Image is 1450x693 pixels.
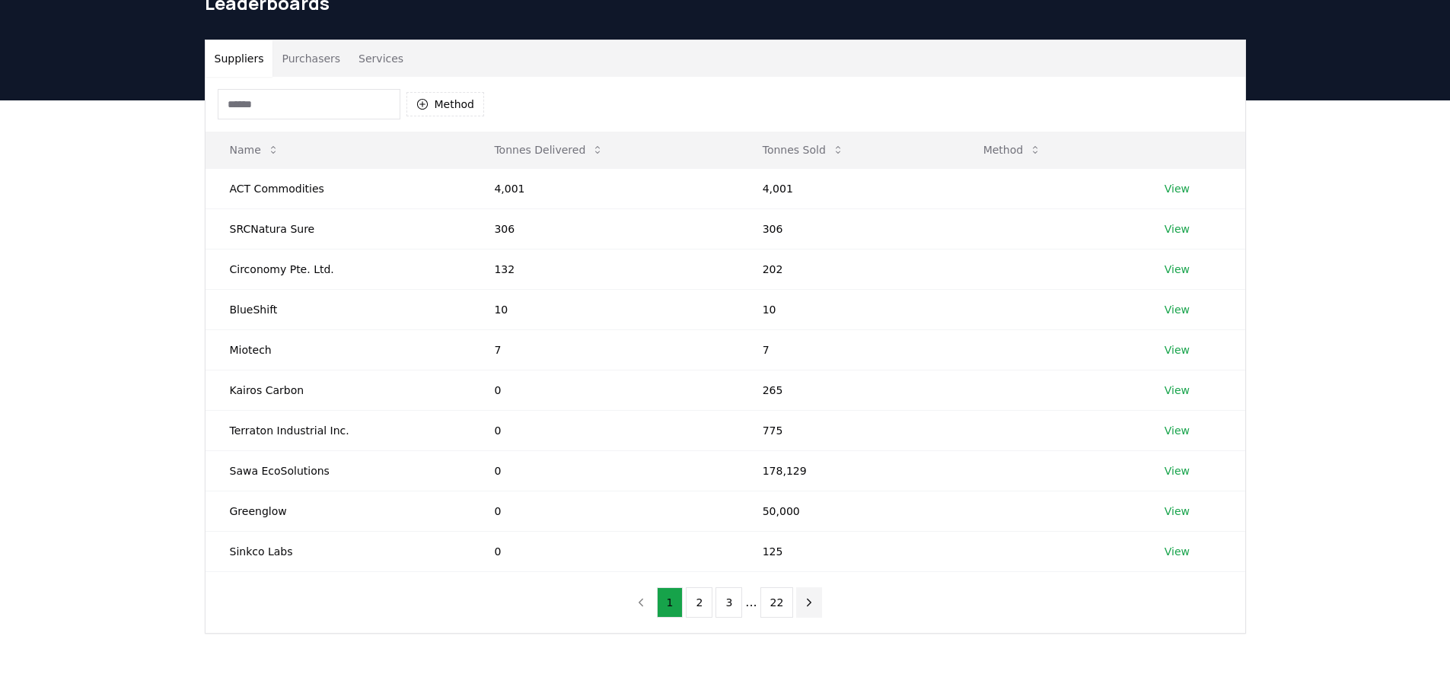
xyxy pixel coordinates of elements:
td: 50,000 [738,491,959,531]
a: View [1165,463,1190,478]
td: 4,001 [738,168,959,208]
button: Method [971,135,1054,165]
td: 0 [470,450,738,491]
td: 306 [738,208,959,249]
td: Kairos Carbon [206,370,470,410]
td: 178,129 [738,450,959,491]
td: 10 [470,289,738,329]
td: 0 [470,370,738,410]
td: 265 [738,370,959,410]
button: Name [218,135,292,165]
td: 7 [738,329,959,370]
td: 775 [738,410,959,450]
td: Terraton Industrial Inc. [206,410,470,450]
a: View [1165,342,1190,358]
td: 4,001 [470,168,738,208]
button: 22 [760,587,794,618]
button: next page [796,587,822,618]
td: Greenglow [206,491,470,531]
td: BlueShift [206,289,470,329]
td: 10 [738,289,959,329]
td: SRCNatura Sure [206,208,470,249]
a: View [1165,181,1190,196]
a: View [1165,383,1190,398]
a: View [1165,423,1190,438]
a: View [1165,504,1190,519]
button: Tonnes Delivered [482,135,616,165]
td: 0 [470,531,738,571]
td: Sinkco Labs [206,531,470,571]
td: Miotech [206,329,470,370]
td: 125 [738,531,959,571]
a: View [1165,544,1190,559]
td: ACT Commodities [206,168,470,208]
a: View [1165,262,1190,277]
a: View [1165,221,1190,237]
td: 0 [470,410,738,450]
td: Sawa EcoSolutions [206,450,470,491]
button: 3 [715,587,742,618]
td: 202 [738,249,959,289]
li: ... [745,593,757,612]
td: Circonomy Pte. Ltd. [206,249,470,289]
button: 2 [686,587,712,618]
button: 1 [657,587,684,618]
button: Tonnes Sold [750,135,856,165]
td: 132 [470,249,738,289]
td: 0 [470,491,738,531]
button: Suppliers [206,40,273,77]
td: 7 [470,329,738,370]
button: Method [406,92,485,116]
button: Purchasers [272,40,349,77]
button: Services [349,40,413,77]
a: View [1165,302,1190,317]
td: 306 [470,208,738,249]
